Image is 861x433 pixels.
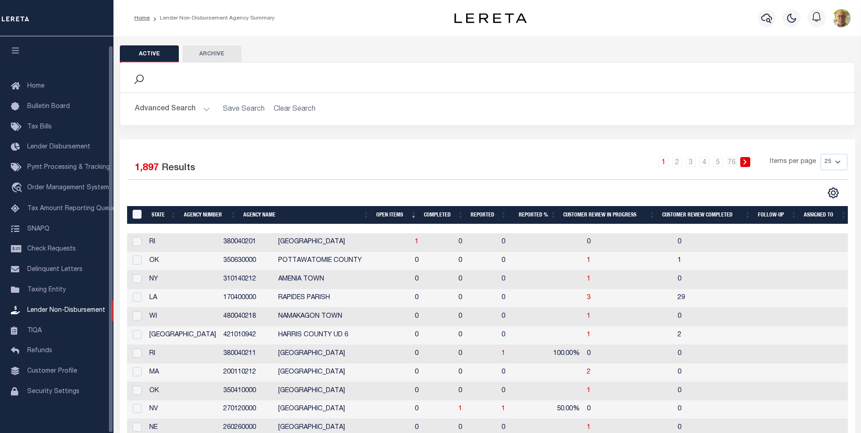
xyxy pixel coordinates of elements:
[146,345,220,364] td: RI
[27,206,116,212] span: Tax Amount Reporting Queue
[674,252,762,271] td: 1
[411,326,454,345] td: 0
[674,364,762,382] td: 0
[699,157,709,167] a: 4
[411,364,454,382] td: 0
[498,326,538,345] td: 0
[27,266,83,273] span: Delinquent Letters
[220,308,275,326] td: 480040218
[587,369,590,375] a: 2
[11,182,25,194] i: travel_explore
[220,364,275,382] td: 200110212
[659,157,669,167] a: 1
[467,206,510,225] th: Reported: activate to sort column ascending
[220,289,275,308] td: 170400000
[148,206,180,225] th: State: activate to sort column ascending
[587,424,590,431] a: 1
[275,345,411,364] td: [GEOGRAPHIC_DATA]
[411,400,454,419] td: 0
[587,313,590,320] a: 1
[146,364,220,382] td: MA
[583,400,674,419] td: 0
[146,252,220,271] td: OK
[727,157,737,167] a: 76
[134,15,150,21] a: Home
[674,308,762,326] td: 0
[220,233,275,252] td: 380040201
[27,164,110,171] span: Pymt Processing & Tracking
[27,103,70,110] span: Bulletin Board
[127,206,148,225] th: MBACode
[135,163,159,173] span: 1,897
[373,206,420,225] th: Open Items: activate to sort column ascending
[674,400,762,419] td: 0
[498,252,538,271] td: 0
[220,400,275,419] td: 270120000
[510,206,560,225] th: Reported %: activate to sort column ascending
[180,206,240,225] th: Agency Number: activate to sort column ascending
[27,368,77,374] span: Customer Profile
[220,271,275,289] td: 310140212
[458,406,462,412] a: 1
[411,271,454,289] td: 0
[587,388,590,394] a: 1
[587,276,590,282] a: 1
[146,326,220,345] td: [GEOGRAPHIC_DATA]
[240,206,373,225] th: Agency Name: activate to sort column ascending
[411,382,454,401] td: 0
[146,289,220,308] td: LA
[674,271,762,289] td: 0
[146,400,220,419] td: NV
[275,382,411,401] td: [GEOGRAPHIC_DATA]
[275,308,411,326] td: NAMAKAGON TOWN
[674,326,762,345] td: 2
[713,157,723,167] a: 5
[455,289,498,308] td: 0
[411,289,454,308] td: 0
[27,226,49,232] span: SNAPQ
[27,83,44,89] span: Home
[770,157,816,167] span: Items per page
[455,364,498,382] td: 0
[800,206,850,225] th: Assigned To: activate to sort column ascending
[502,406,505,412] a: 1
[455,252,498,271] td: 0
[674,233,762,252] td: 0
[538,345,583,364] td: 100.00%
[415,239,418,245] a: 1
[27,307,105,314] span: Lender Non-Disbursement
[275,326,411,345] td: HARRIS COUNTY UD 6
[498,233,538,252] td: 0
[498,271,538,289] td: 0
[27,327,42,334] span: TIQA
[27,348,52,354] span: Refunds
[455,382,498,401] td: 0
[587,257,590,264] span: 1
[754,206,801,225] th: Follow-up: activate to sort column ascending
[502,350,505,357] a: 1
[27,389,79,395] span: Security Settings
[587,332,590,338] a: 1
[135,100,210,118] button: Advanced Search
[275,400,411,419] td: [GEOGRAPHIC_DATA]
[498,382,538,401] td: 0
[27,124,52,130] span: Tax Bills
[27,287,66,293] span: Taxing Entity
[583,345,674,364] td: 0
[498,364,538,382] td: 0
[146,271,220,289] td: NY
[659,206,754,225] th: Customer Review Completed: activate to sort column ascending
[498,289,538,308] td: 0
[455,326,498,345] td: 0
[455,345,498,364] td: 0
